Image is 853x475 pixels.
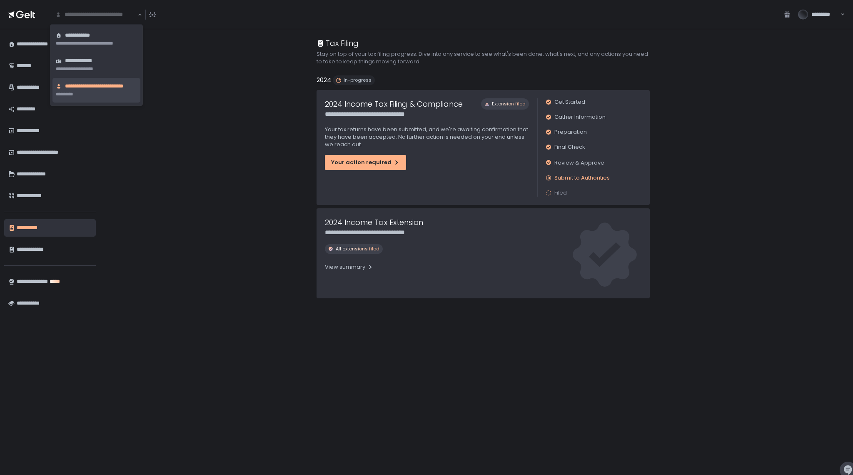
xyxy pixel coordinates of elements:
span: Filed [554,189,567,197]
span: Preparation [554,128,587,136]
div: Search for option [50,6,142,23]
span: Final Check [554,143,585,151]
div: Your action required [331,159,400,166]
button: View summary [325,260,374,274]
h1: 2024 Income Tax Extension [325,217,423,228]
input: Search for option [55,10,137,19]
div: Tax Filing [317,37,359,49]
h2: 2024 [317,75,331,85]
span: Get Started [554,98,585,106]
button: Your action required [325,155,406,170]
span: Submit to Authorities [554,174,610,182]
span: Gather Information [554,113,606,121]
div: View summary [325,263,374,271]
p: Your tax returns have been submitted, and we're awaiting confirmation that they have been accepte... [325,126,529,148]
span: Review & Approve [554,159,604,167]
h2: Stay on top of your tax filing progress. Dive into any service to see what's been done, what's ne... [317,50,650,65]
span: In-progress [344,77,372,83]
h1: 2024 Income Tax Filing & Compliance [325,98,463,110]
span: All extensions filed [336,246,379,252]
span: Extension filed [492,101,526,107]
